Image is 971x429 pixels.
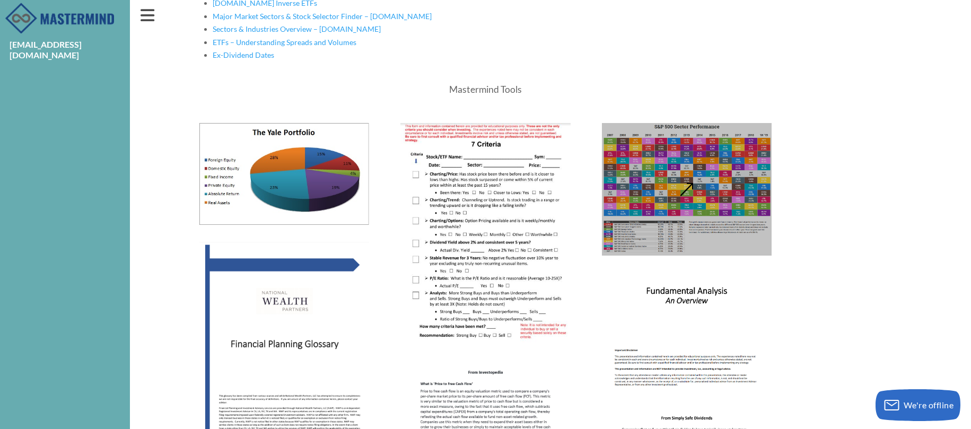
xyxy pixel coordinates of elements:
h4: Mastermind Tools [199,85,772,100]
img: seven criteria [400,123,570,343]
a: ETFs – Understanding Spreads and Volumes [213,38,356,52]
a: Major Market Sectors & Stock Selector Finder – [DOMAIN_NAME] [213,12,432,26]
a: Ex-Dividend Dates [213,50,274,65]
a: Sectors & Industries Overview – [DOMAIN_NAME] [213,24,381,39]
img: MasterMind_Logo.png [5,3,114,33]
